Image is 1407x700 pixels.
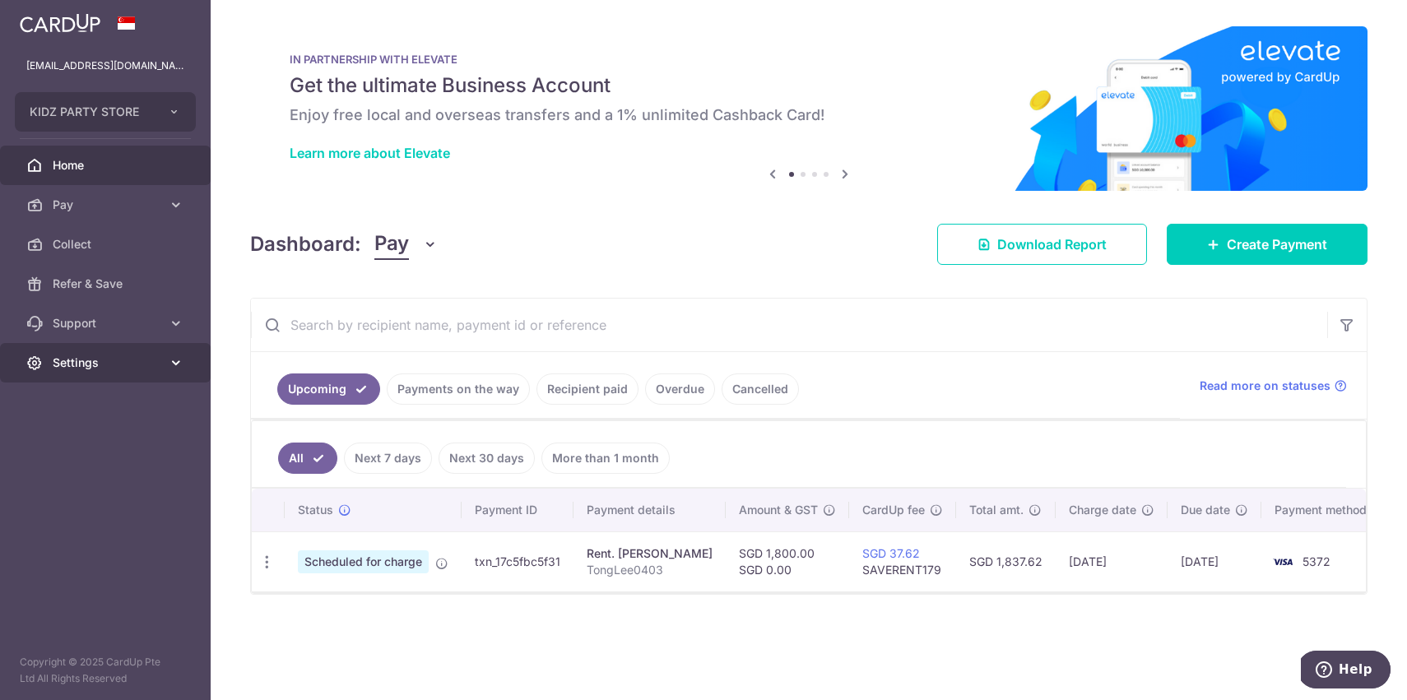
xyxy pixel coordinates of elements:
[587,545,713,562] div: Rent. [PERSON_NAME]
[587,562,713,578] p: TongLee0403
[290,145,450,161] a: Learn more about Elevate
[1069,502,1136,518] span: Charge date
[278,443,337,474] a: All
[1301,651,1391,692] iframe: Opens a widget where you can find more information
[536,373,638,405] a: Recipient paid
[26,58,184,74] p: [EMAIL_ADDRESS][DOMAIN_NAME]
[290,105,1328,125] h6: Enjoy free local and overseas transfers and a 1% unlimited Cashback Card!
[739,502,818,518] span: Amount & GST
[20,13,100,33] img: CardUp
[30,104,151,120] span: KIDZ PARTY STORE
[1200,378,1330,394] span: Read more on statuses
[298,502,333,518] span: Status
[849,531,956,591] td: SAVERENT179
[387,373,530,405] a: Payments on the way
[956,531,1056,591] td: SGD 1,837.62
[862,502,925,518] span: CardUp fee
[277,373,380,405] a: Upcoming
[439,443,535,474] a: Next 30 days
[250,229,361,259] h4: Dashboard:
[722,373,799,405] a: Cancelled
[1303,554,1330,568] span: 5372
[38,12,72,26] span: Help
[53,315,161,331] span: Support
[997,234,1107,254] span: Download Report
[1266,552,1299,572] img: Bank Card
[251,299,1327,351] input: Search by recipient name, payment id or reference
[53,355,161,371] span: Settings
[726,531,849,591] td: SGD 1,800.00 SGD 0.00
[53,236,161,253] span: Collect
[250,26,1368,191] img: Renovation banner
[1227,234,1327,254] span: Create Payment
[1261,489,1386,531] th: Payment method
[53,276,161,292] span: Refer & Save
[1168,531,1261,591] td: [DATE]
[374,229,409,260] span: Pay
[1167,224,1368,265] a: Create Payment
[15,92,196,132] button: KIDZ PARTY STORE
[862,546,920,560] a: SGD 37.62
[53,197,161,213] span: Pay
[290,72,1328,99] h5: Get the ultimate Business Account
[298,550,429,573] span: Scheduled for charge
[1181,502,1230,518] span: Due date
[344,443,432,474] a: Next 7 days
[573,489,726,531] th: Payment details
[462,489,573,531] th: Payment ID
[937,224,1147,265] a: Download Report
[53,157,161,174] span: Home
[290,53,1328,66] p: IN PARTNERSHIP WITH ELEVATE
[374,229,438,260] button: Pay
[645,373,715,405] a: Overdue
[462,531,573,591] td: txn_17c5fbc5f31
[541,443,670,474] a: More than 1 month
[1056,531,1168,591] td: [DATE]
[969,502,1024,518] span: Total amt.
[1200,378,1347,394] a: Read more on statuses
